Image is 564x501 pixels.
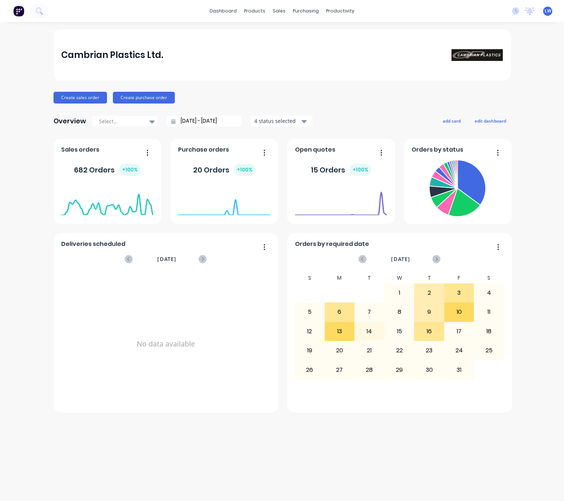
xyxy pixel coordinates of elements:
div: Cambrian Plastics Ltd. [61,48,163,62]
button: Create sales order [54,92,107,104]
div: 24 [445,341,474,360]
div: 25 [474,341,504,360]
div: 6 [325,303,354,321]
span: Open quotes [295,145,335,154]
div: 20 [325,341,354,360]
div: purchasing [289,6,322,17]
div: + 100 % [119,164,141,176]
button: add card [438,116,465,126]
img: Cambrian Plastics Ltd. [451,49,503,61]
div: S [474,273,504,283]
button: edit dashboard [470,116,511,126]
span: [DATE] [157,255,176,263]
div: 23 [414,341,444,360]
div: 14 [355,322,384,341]
div: productivity [322,6,358,17]
div: 7 [355,303,384,321]
div: 27 [325,360,354,379]
div: No data available [61,273,270,415]
div: 4 [474,284,504,302]
div: 682 Orders [74,164,141,176]
button: Create purchase order [113,92,175,104]
div: 5 [295,303,324,321]
span: Deliveries scheduled [61,240,125,248]
div: Overview [54,114,86,128]
button: 4 status selected [250,116,313,127]
span: Sales orders [61,145,99,154]
div: W [384,273,414,283]
div: 19 [295,341,324,360]
div: 2 [414,284,444,302]
div: products [240,6,269,17]
div: S [295,273,325,283]
div: 17 [445,322,474,341]
span: LW [545,8,551,14]
div: 21 [355,341,384,360]
div: 4 status selected [254,117,301,125]
span: Purchase orders [178,145,229,154]
div: 18 [474,322,504,341]
div: 28 [355,360,384,379]
div: F [444,273,474,283]
span: Orders by required date [295,240,369,248]
span: [DATE] [391,255,410,263]
div: 31 [445,360,474,379]
div: 8 [385,303,414,321]
div: 16 [414,322,444,341]
span: Orders by status [412,145,463,154]
div: + 100 % [234,164,255,176]
div: + 100 % [350,164,371,176]
div: 15 [385,322,414,341]
div: 13 [325,322,354,341]
div: 20 Orders [193,164,255,176]
div: T [414,273,444,283]
div: 30 [414,360,444,379]
div: 1 [385,284,414,302]
div: 12 [295,322,324,341]
div: 15 Orders [311,164,371,176]
div: 9 [414,303,444,321]
div: M [325,273,355,283]
div: 3 [445,284,474,302]
div: 10 [445,303,474,321]
div: 26 [295,360,324,379]
a: dashboard [206,6,240,17]
div: 22 [385,341,414,360]
div: sales [269,6,289,17]
div: 29 [385,360,414,379]
div: 11 [474,303,504,321]
div: T [354,273,384,283]
img: Factory [13,6,24,17]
